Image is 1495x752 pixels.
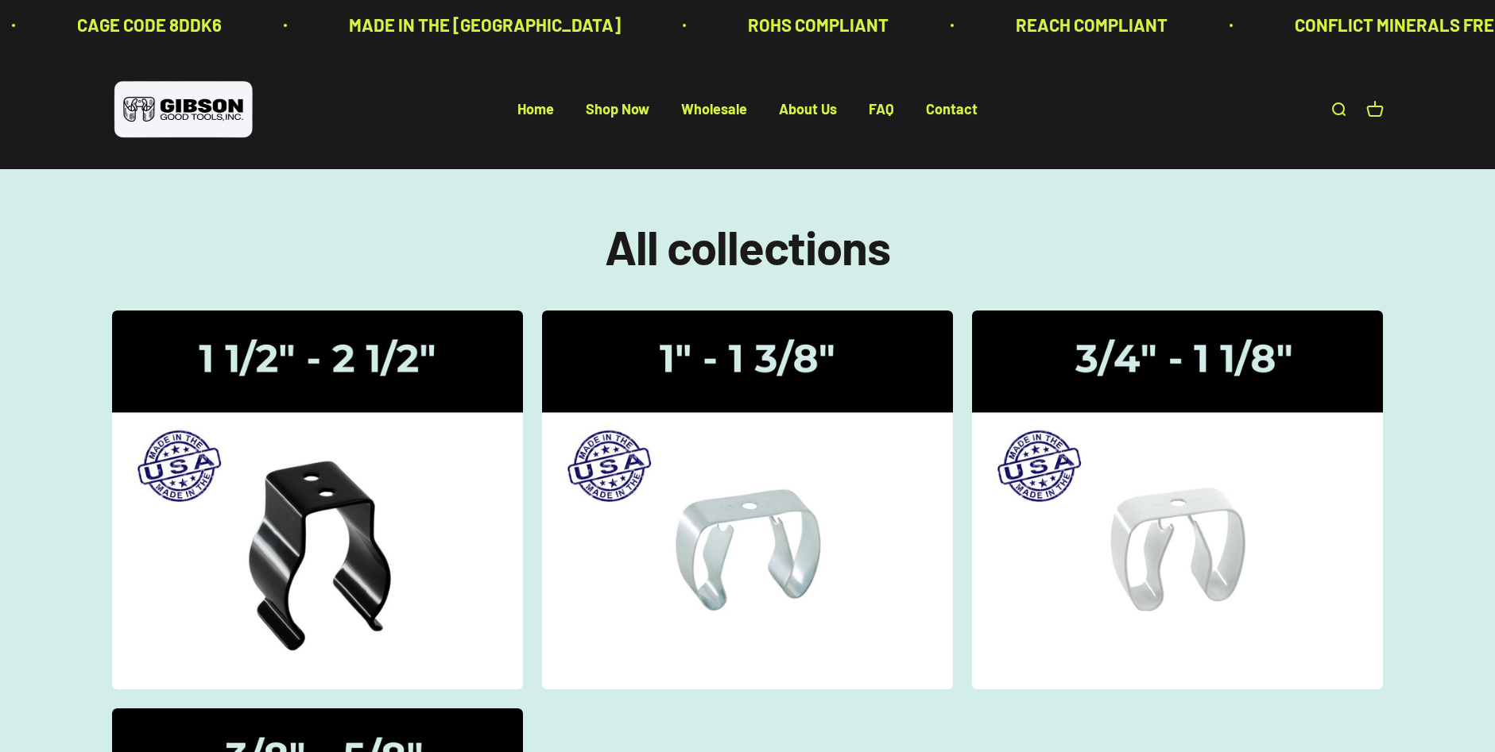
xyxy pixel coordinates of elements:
a: FAQ [869,101,894,118]
img: Gripper Clips | 1" - 1 3/8" [542,310,953,690]
img: Gripper Clips | 3/4" - 1 1/8" [972,310,1383,690]
a: About Us [779,101,837,118]
a: Shop Now [586,101,649,118]
h1: All collections [112,220,1384,272]
a: Wholesale [681,101,747,118]
p: MADE IN THE [GEOGRAPHIC_DATA] [346,11,618,39]
p: ROHS COMPLIANT [745,11,885,39]
img: Gibson gripper clips one and a half inch to two and a half inches [112,310,523,690]
p: REACH COMPLIANT [1013,11,1164,39]
a: Contact [926,101,978,118]
a: Home [517,101,554,118]
p: CAGE CODE 8DDK6 [74,11,219,39]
